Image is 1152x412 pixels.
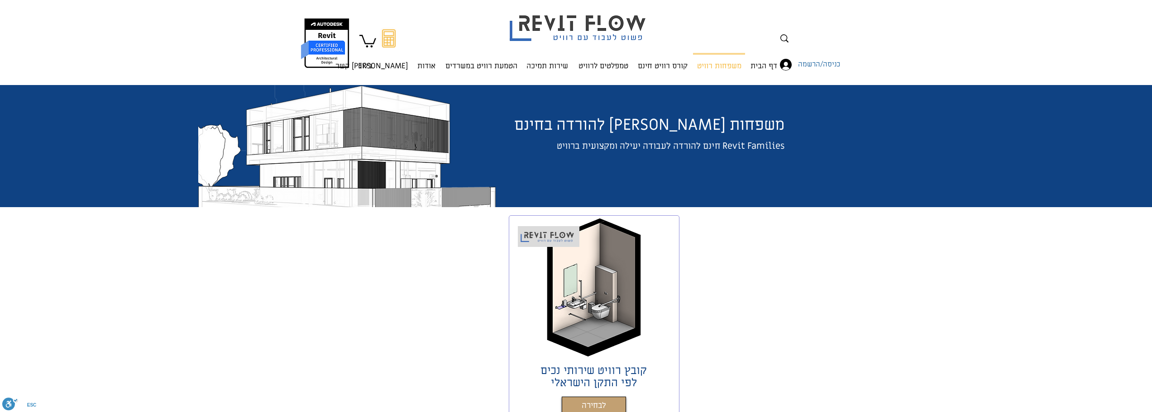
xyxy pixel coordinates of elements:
img: Revit_flow_logo_פשוט_לעבוד_עם_רוויט [517,222,578,247]
span: קובץ רוויט שירותי נכים [540,363,647,378]
a: עגלה עם פריטים [359,33,376,47]
a: טמפלטים לרוויט [573,53,633,71]
a: [PERSON_NAME] קשר [377,53,412,71]
img: שרטוט רוויט יונתן אלדד [198,85,496,207]
p: דף הבית [747,53,781,79]
p: קורס רוויט חינם [634,53,691,79]
button: כניסה/הרשמה [774,56,814,73]
p: בלוג [355,53,376,79]
p: משפחות רוויט [693,55,745,79]
p: הטמעת רוויט במשרדים [442,53,521,79]
img: Revit flow logo פשוט לעבוד עם רוויט [501,1,657,43]
a: קורס רוויט חינם [633,53,692,71]
a: משפחות רוויט [692,53,746,71]
p: טמפלטים לרוויט [575,53,632,79]
p: [PERSON_NAME] קשר [332,53,411,79]
a: בלוג [354,53,377,71]
a: דף הבית [746,53,782,71]
span: משפחות [PERSON_NAME] להורדה בחינם [514,114,784,135]
img: שירותי נכים REVIT FAMILY [538,217,650,360]
a: שירות תמיכה [522,53,573,71]
p: אודות [414,53,439,79]
a: הטמעת רוויט במשרדים [440,53,522,71]
nav: אתר [352,53,782,71]
span: כניסה/הרשמה [795,59,843,71]
a: אודות [412,53,440,71]
span: Revit Families חינם להורדה לעבודה יעילה ומקצועית ברוויט [557,140,784,152]
p: שירות תמיכה [523,53,572,79]
svg: מחשבון מעבר מאוטוקאד לרוויט [382,29,396,47]
span: לפי התקן הישראלי [551,375,637,390]
img: autodesk certified professional in revit for architectural design יונתן אלדד [300,18,350,68]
